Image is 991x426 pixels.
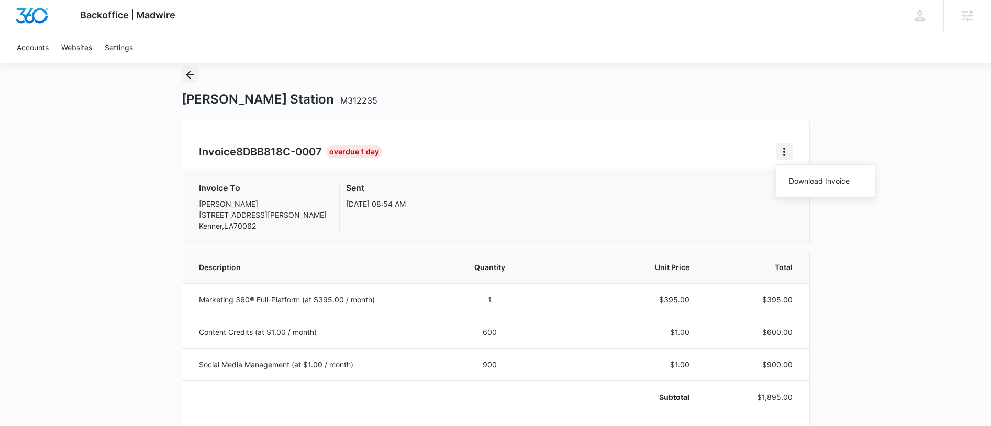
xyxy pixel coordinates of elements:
[98,31,139,63] a: Settings
[326,145,382,158] div: Overdue 1 Day
[55,31,98,63] a: Websites
[236,145,322,158] span: 8DBB818C-0007
[199,198,327,231] p: [PERSON_NAME] [STREET_ADDRESS][PERSON_NAME] Kenner , LA 70062
[199,294,431,305] p: Marketing 360® Full-Platform (at $395.00 / month)
[80,9,175,20] span: Backoffice | Madwire
[444,348,537,380] td: 900
[456,262,524,273] span: Quantity
[549,391,689,402] p: Subtotal
[199,262,431,273] span: Description
[444,316,537,348] td: 600
[789,176,850,185] a: Download Invoice
[199,359,431,370] p: Social Media Management (at $1.00 / month)
[199,327,431,338] p: Content Credits (at $1.00 / month)
[346,198,406,209] p: [DATE] 08:54 AM
[199,182,327,194] h3: Invoice To
[715,391,793,402] p: $1,895.00
[346,182,406,194] h3: Sent
[715,327,793,338] p: $600.00
[340,95,377,106] span: M312235
[10,31,55,63] a: Accounts
[776,143,793,160] button: Home
[549,262,689,273] span: Unit Price
[182,66,198,83] button: Back
[776,173,875,189] button: Download Invoice
[549,327,689,338] p: $1.00
[199,144,326,160] h2: Invoice
[444,283,537,316] td: 1
[715,262,793,273] span: Total
[715,359,793,370] p: $900.00
[549,359,689,370] p: $1.00
[182,92,377,107] h1: [PERSON_NAME] Station
[549,294,689,305] p: $395.00
[715,294,793,305] p: $395.00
